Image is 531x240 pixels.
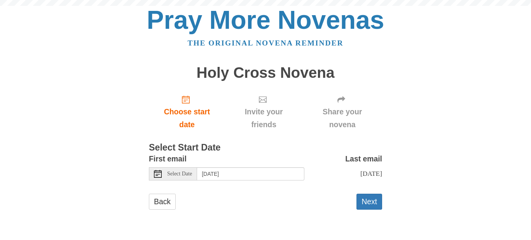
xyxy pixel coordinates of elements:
[356,194,382,210] button: Next
[360,170,382,177] span: [DATE]
[157,105,217,131] span: Choose start date
[149,65,382,81] h1: Holy Cross Novena
[147,5,384,34] a: Pray More Novenas
[149,152,187,165] label: First email
[225,89,302,135] div: Click "Next" to confirm your start date first.
[188,39,344,47] a: The original novena reminder
[233,105,295,131] span: Invite your friends
[149,194,176,210] a: Back
[302,89,382,135] div: Click "Next" to confirm your start date first.
[345,152,382,165] label: Last email
[310,105,374,131] span: Share your novena
[167,171,192,177] span: Select Date
[149,89,225,135] a: Choose start date
[149,143,382,153] h3: Select Start Date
